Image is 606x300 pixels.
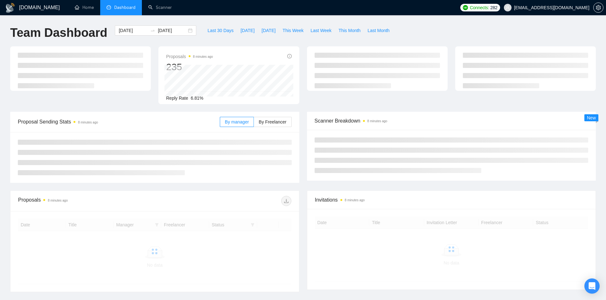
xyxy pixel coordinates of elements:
img: upwork-logo.png [463,5,468,10]
button: Last Month [364,25,393,36]
span: 6.81% [191,96,204,101]
button: [DATE] [237,25,258,36]
time: 8 minutes ago [78,121,98,124]
span: Invitations [315,196,588,204]
span: Dashboard [114,5,136,10]
span: [DATE] [240,27,254,34]
time: 8 minutes ago [367,119,387,123]
span: Connects: [470,4,489,11]
span: By Freelancer [259,119,286,124]
button: This Month [335,25,364,36]
span: [DATE] [261,27,275,34]
div: 235 [166,61,213,73]
div: Proposals [18,196,155,206]
img: logo [5,3,15,13]
time: 8 minutes ago [48,199,68,202]
input: Start date [119,27,148,34]
button: [DATE] [258,25,279,36]
span: New [587,115,596,120]
span: This Month [338,27,360,34]
time: 8 minutes ago [345,198,365,202]
span: to [150,28,155,33]
span: This Week [282,27,303,34]
span: Last Month [367,27,389,34]
time: 8 minutes ago [193,55,213,58]
button: setting [593,3,603,13]
span: dashboard [107,5,111,10]
span: Scanner Breakdown [315,117,589,125]
input: End date [158,27,187,34]
span: info-circle [287,54,292,58]
a: searchScanner [148,5,172,10]
button: This Week [279,25,307,36]
a: setting [593,5,603,10]
h1: Team Dashboard [10,25,107,40]
span: Proposals [166,53,213,60]
div: Open Intercom Messenger [584,278,600,294]
button: Last 30 Days [204,25,237,36]
span: Last Week [310,27,331,34]
span: 282 [490,4,497,11]
span: Proposal Sending Stats [18,118,220,126]
button: Last Week [307,25,335,36]
a: homeHome [75,5,94,10]
span: swap-right [150,28,155,33]
span: Reply Rate [166,96,188,101]
span: Last 30 Days [207,27,233,34]
span: user [505,5,510,10]
span: By manager [225,119,249,124]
